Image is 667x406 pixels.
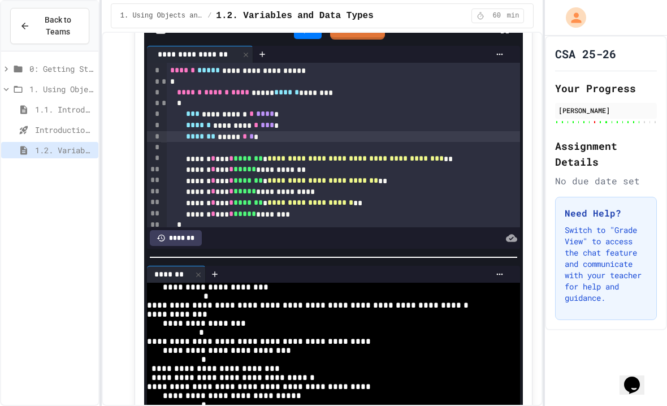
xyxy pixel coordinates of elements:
[29,83,94,95] span: 1. Using Objects and Methods
[620,361,656,395] iframe: chat widget
[558,105,653,115] div: [PERSON_NAME]
[554,5,589,31] div: My Account
[37,14,80,38] span: Back to Teams
[10,8,89,44] button: Back to Teams
[35,103,94,115] span: 1.1. Introduction to Algorithms, Programming, and Compilers
[565,206,647,220] h3: Need Help?
[120,11,203,20] span: 1. Using Objects and Methods
[555,174,657,188] div: No due date set
[488,11,506,20] span: 60
[207,11,211,20] span: /
[216,9,373,23] span: 1.2. Variables and Data Types
[555,46,616,62] h1: CSA 25-26
[565,224,647,304] p: Switch to "Grade View" to access the chat feature and communicate with your teacher for help and ...
[29,63,94,75] span: 0: Getting Started
[35,124,94,136] span: Introduction to Algorithms, Programming, and Compilers
[555,138,657,170] h2: Assignment Details
[507,11,519,20] span: min
[555,80,657,96] h2: Your Progress
[35,144,94,156] span: 1.2. Variables and Data Types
